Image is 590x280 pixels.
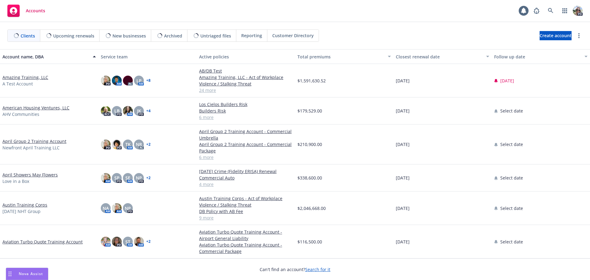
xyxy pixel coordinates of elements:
a: April Showers May Flowers [2,172,58,178]
span: ST [125,239,130,245]
a: + 2 [146,240,151,243]
a: April Group 2 Training Account - Commercial Package [199,141,293,154]
a: 6 more [199,154,293,160]
span: NA [103,205,109,211]
span: $116,500.00 [297,239,322,245]
div: Account name, DBA [2,53,89,60]
span: Reporting [241,32,262,39]
a: Aviation Turbo Quote Training Account - Airport General Liability [199,229,293,242]
a: Amazing Training, LLC [2,74,48,81]
span: Clients [21,33,35,39]
span: [DATE] [396,108,410,114]
span: Select date [500,239,523,245]
img: photo [101,237,111,246]
a: 9 more [199,215,293,221]
span: $2,046,668.00 [297,205,326,211]
span: A Test Account [2,81,33,87]
a: Aviation Turbo Quote Training Account - Commercial Package [199,242,293,254]
a: Aviation Turbo Quote Training Account [2,239,83,245]
span: AHV Communities [2,111,39,117]
img: photo [123,106,133,116]
div: Total premiums [297,53,384,60]
a: Commercial Auto [199,175,293,181]
span: NP [136,175,142,181]
span: [DATE] [396,141,410,148]
img: photo [112,140,122,149]
a: Los Cielos Builders Risk [199,101,293,108]
button: Active policies [197,49,295,64]
span: Love in a Box [2,178,29,184]
button: Follow up date [492,49,590,64]
span: [DATE] [396,205,410,211]
img: photo [101,106,111,116]
span: SE [125,175,130,181]
a: Austin Training Corps - Act of Workplace Violence / Stalking Threat [199,195,293,208]
a: Builders Risk [199,108,293,114]
span: New businesses [112,33,146,39]
img: photo [112,237,122,246]
span: NR [136,141,142,148]
img: photo [573,6,583,16]
span: SP [114,175,120,181]
span: [DATE] [396,77,410,84]
button: Total premiums [295,49,393,64]
div: Follow up date [494,53,581,60]
a: 4 more [199,181,293,187]
a: Amazing Training, LLC - Act of Workplace Violence / Stalking Threat [199,74,293,87]
a: 6 more [199,114,293,120]
a: Create account [540,31,572,40]
span: Untriaged files [200,33,231,39]
span: [DATE] [396,239,410,245]
img: photo [134,237,144,246]
span: [DATE] NHT Group [2,208,41,215]
span: TK [125,141,131,148]
span: Upcoming renewals [53,33,94,39]
span: $179,529.00 [297,108,322,114]
a: Report a Bug [530,5,543,17]
span: Customer Directory [272,32,314,39]
span: [DATE] [396,175,410,181]
button: Nova Assist [6,268,48,280]
a: [DATE] Crime (Fidelity ERISA) Renewal [199,168,293,175]
span: Select date [500,141,523,148]
a: Search [545,5,557,17]
span: LP [136,77,142,84]
button: Service team [98,49,197,64]
a: more [575,32,583,39]
a: American Housing Ventures, LLC [2,105,69,111]
span: [DATE] [500,77,514,84]
a: Accounts [5,2,48,19]
a: Austin Training Corps [2,202,47,208]
span: Select date [500,108,523,114]
span: Select date [500,205,523,211]
span: Accounts [26,8,45,13]
div: Closest renewal date [396,53,482,60]
button: Closest renewal date [393,49,492,64]
a: April Group 2 Training Account - Commercial Umbrella [199,128,293,141]
span: Nova Assist [19,271,43,276]
img: photo [101,173,111,183]
div: Drag to move [6,268,14,280]
span: JK [137,108,141,114]
a: AB/DB Test [199,68,293,74]
a: April Group 2 Training Account [2,138,66,144]
span: Archived [164,33,182,39]
span: NP [125,205,131,211]
a: 24 more [199,87,293,93]
span: Select date [500,175,523,181]
a: + 4 [146,109,151,113]
span: Create account [540,30,572,41]
span: $210,900.00 [297,141,322,148]
a: + 2 [146,143,151,146]
a: + 8 [146,79,151,82]
a: + 2 [146,176,151,180]
span: LB [114,108,120,114]
img: photo [101,76,111,85]
a: DB Policy with AB Fee [199,208,293,215]
img: photo [123,76,133,85]
img: photo [112,76,122,85]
